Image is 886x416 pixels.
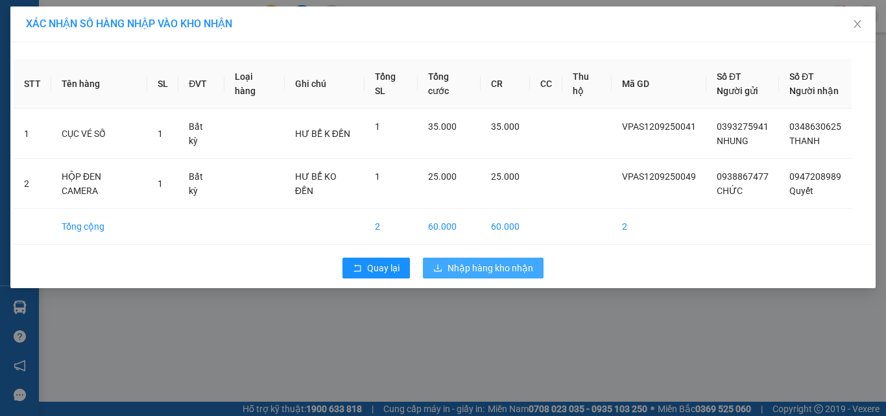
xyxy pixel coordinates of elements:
td: HỘP ĐEN CAMERA [51,159,147,209]
span: Quay lại [367,261,400,275]
span: In ngày: [4,94,79,102]
span: THANH [789,136,820,146]
span: Người gửi [717,86,758,96]
th: ĐVT [178,59,224,109]
th: Loại hàng [224,59,285,109]
span: HƯ BỂ K ĐỀN [295,128,350,139]
td: 60.000 [481,209,530,245]
span: 25.000 [491,171,520,182]
th: Ghi chú [285,59,365,109]
span: 0938867477 [717,171,769,182]
td: 2 [365,209,418,245]
span: Hotline: 19001152 [102,58,159,66]
th: Tổng cước [418,59,481,109]
th: CR [481,59,530,109]
strong: ĐỒNG PHƯỚC [102,7,178,18]
span: rollback [353,263,362,274]
span: VPAS1209250041 [622,121,696,132]
span: 01 Võ Văn Truyện, KP.1, Phường 2 [102,39,178,55]
span: HƯ BỂ KO ĐỀN [295,171,337,196]
span: Nhập hàng kho nhận [448,261,533,275]
th: STT [14,59,51,109]
span: 25.000 [428,171,457,182]
button: downloadNhập hàng kho nhận [423,258,544,278]
th: Tên hàng [51,59,147,109]
button: Close [839,6,876,43]
span: [PERSON_NAME]: [4,84,135,92]
span: 1 [158,128,163,139]
span: 0393275941 [717,121,769,132]
span: Người nhận [789,86,839,96]
span: 0348630625 [789,121,841,132]
span: ----------------------------------------- [35,70,159,80]
th: SL [147,59,178,109]
span: Số ĐT [789,71,814,82]
td: Bất kỳ [178,109,224,159]
th: CC [530,59,562,109]
span: 1 [375,121,380,132]
span: 35.000 [428,121,457,132]
span: Bến xe [GEOGRAPHIC_DATA] [102,21,174,37]
span: 10:06:43 [DATE] [29,94,79,102]
td: 60.000 [418,209,481,245]
span: close [852,19,863,29]
span: VPAS1209250049 [622,171,696,182]
td: 1 [14,109,51,159]
td: CỤC VÉ SỐ [51,109,147,159]
span: CHỨC [717,186,743,196]
span: Số ĐT [717,71,741,82]
span: 1 [375,171,380,182]
span: 0947208989 [789,171,841,182]
button: rollbackQuay lại [342,258,410,278]
span: VPTL1209250002 [65,82,135,92]
td: 2 [14,159,51,209]
th: Mã GD [612,59,706,109]
span: Quyết [789,186,813,196]
td: Tổng cộng [51,209,147,245]
span: 35.000 [491,121,520,132]
th: Tổng SL [365,59,418,109]
td: 2 [612,209,706,245]
span: XÁC NHẬN SỐ HÀNG NHẬP VÀO KHO NHẬN [26,18,232,30]
td: Bất kỳ [178,159,224,209]
span: 1 [158,178,163,189]
span: download [433,263,442,274]
img: logo [5,8,62,65]
th: Thu hộ [562,59,612,109]
span: NHUNG [717,136,748,146]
